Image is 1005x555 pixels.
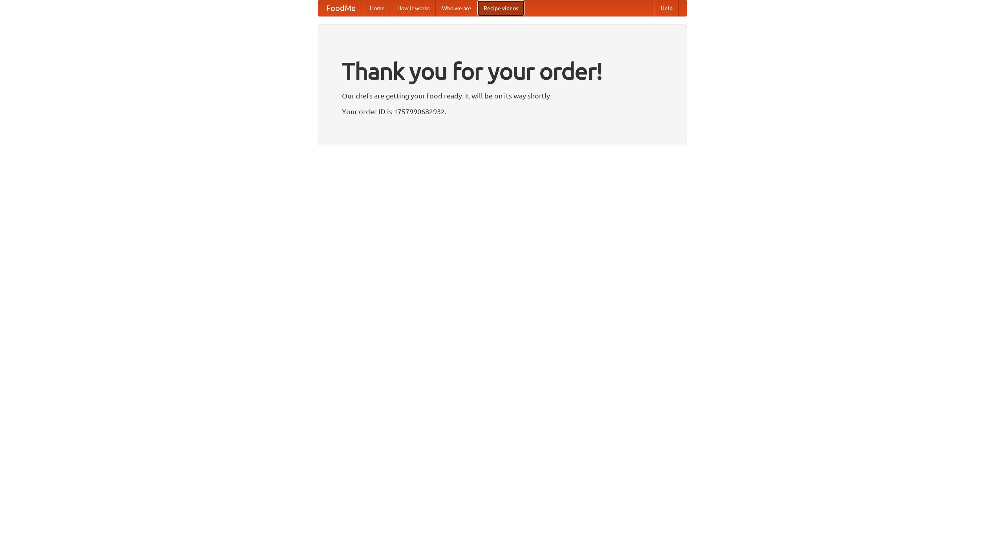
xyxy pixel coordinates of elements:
a: Help [654,0,679,16]
p: Your order ID is 1757990682932. [342,106,663,117]
a: How it works [391,0,436,16]
a: Who we are [436,0,477,16]
a: FoodMe [318,0,364,16]
h1: Thank you for your order! [342,52,663,90]
a: Recipe videos [477,0,524,16]
p: Our chefs are getting your food ready. It will be on its way shortly. [342,90,663,102]
a: Home [364,0,391,16]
